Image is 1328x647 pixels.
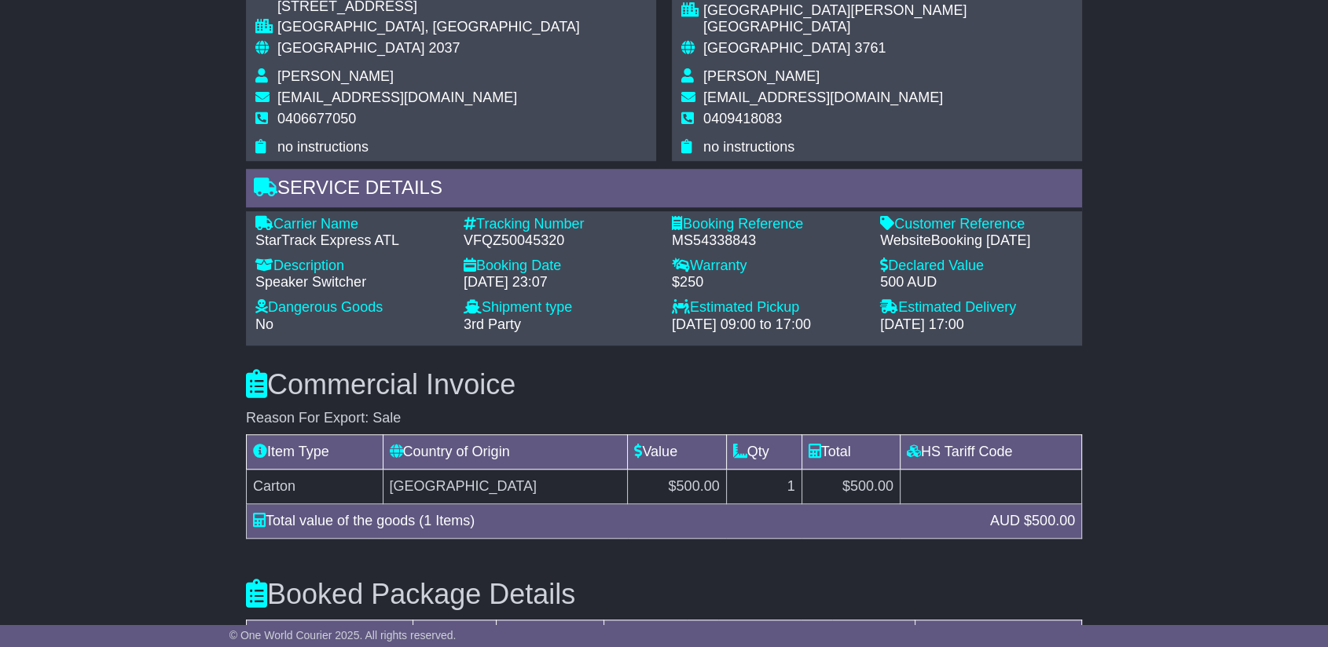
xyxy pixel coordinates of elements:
[703,111,782,126] span: 0409418083
[255,232,448,250] div: StarTrack Express ATL
[383,470,628,504] td: [GEOGRAPHIC_DATA]
[672,232,864,250] div: MS54338843
[880,299,1073,316] div: Estimated Delivery
[246,579,1082,610] h3: Booked Package Details
[464,216,656,233] div: Tracking Number
[854,40,886,56] span: 3761
[277,139,369,155] span: no instructions
[277,19,580,36] div: [GEOGRAPHIC_DATA], [GEOGRAPHIC_DATA]
[880,216,1073,233] div: Customer Reference
[880,258,1073,275] div: Declared Value
[464,299,656,316] div: Shipment type
[703,2,1073,36] div: [GEOGRAPHIC_DATA][PERSON_NAME][GEOGRAPHIC_DATA]
[628,435,726,470] td: Value
[672,299,864,316] div: Estimated Pickup
[802,470,900,504] td: $500.00
[464,258,656,275] div: Booking Date
[464,316,521,332] span: 3rd Party
[880,316,1073,334] div: [DATE] 17:00
[246,169,1082,211] div: Service Details
[982,510,1083,532] div: AUD $500.00
[900,435,1081,470] td: HS Tariff Code
[672,274,864,291] div: $250
[726,470,802,504] td: 1
[246,369,1082,400] h3: Commercial Invoice
[802,435,900,470] td: Total
[255,258,448,275] div: Description
[383,435,628,470] td: Country of Origin
[245,510,982,532] div: Total value of the goods (1 Items)
[255,216,448,233] div: Carrier Name
[247,470,383,504] td: Carton
[703,40,850,56] span: [GEOGRAPHIC_DATA]
[277,40,424,56] span: [GEOGRAPHIC_DATA]
[428,40,460,56] span: 2037
[672,258,864,275] div: Warranty
[703,68,820,84] span: [PERSON_NAME]
[277,111,356,126] span: 0406677050
[628,470,726,504] td: $500.00
[229,629,457,642] span: © One World Courier 2025. All rights reserved.
[277,90,517,105] span: [EMAIL_ADDRESS][DOMAIN_NAME]
[703,90,943,105] span: [EMAIL_ADDRESS][DOMAIN_NAME]
[255,316,273,332] span: No
[880,274,1073,291] div: 500 AUD
[246,410,1082,427] div: Reason For Export: Sale
[672,216,864,233] div: Booking Reference
[880,232,1073,250] div: WebsiteBooking [DATE]
[247,435,383,470] td: Item Type
[277,68,394,84] span: [PERSON_NAME]
[726,435,802,470] td: Qty
[672,316,864,334] div: [DATE] 09:00 to 17:00
[255,274,448,291] div: Speaker Switcher
[464,232,656,250] div: VFQZ50045320
[703,139,794,155] span: no instructions
[464,274,656,291] div: [DATE] 23:07
[255,299,448,316] div: Dangerous Goods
